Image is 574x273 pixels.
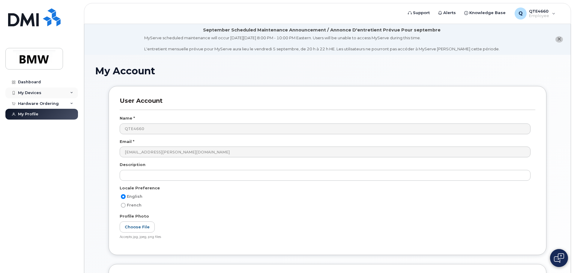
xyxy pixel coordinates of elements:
input: French [121,203,126,208]
label: Email * [120,139,134,144]
img: Open chat [554,253,564,263]
div: MyServe scheduled maintenance will occur [DATE][DATE] 8:00 PM - 10:00 PM Eastern. Users will be u... [144,35,500,52]
span: French [127,203,142,207]
label: Locale Preference [120,185,160,191]
label: Choose File [120,221,155,233]
h1: My Account [95,66,560,76]
span: English [127,194,142,199]
input: English [121,194,126,199]
label: Description [120,162,145,168]
div: Accepts jpg, jpeg, png files [120,235,531,239]
div: September Scheduled Maintenance Announcement / Annonce D'entretient Prévue Pour septembre [203,27,441,33]
label: Name * [120,115,135,121]
label: Profile Photo [120,213,149,219]
button: close notification [555,36,563,43]
h3: User Account [120,97,535,110]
